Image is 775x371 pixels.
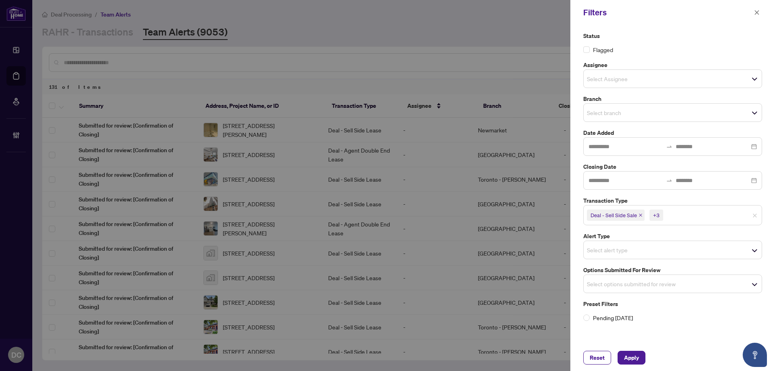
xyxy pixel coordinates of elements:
[666,143,672,150] span: swap-right
[590,351,605,364] span: Reset
[590,313,636,322] span: Pending [DATE]
[583,351,611,365] button: Reset
[666,177,672,184] span: swap-right
[624,351,639,364] span: Apply
[583,128,762,137] label: Date Added
[754,10,760,15] span: close
[583,300,762,308] label: Preset Filters
[583,196,762,205] label: Transaction Type
[583,162,762,171] label: Closing Date
[587,210,645,221] span: Deal - Sell Side Sale
[583,31,762,40] label: Status
[653,211,660,219] div: +3
[666,143,672,150] span: to
[666,177,672,184] span: to
[618,351,645,365] button: Apply
[752,213,757,218] span: close
[583,61,762,69] label: Assignee
[583,266,762,275] label: Options Submitted for Review
[583,232,762,241] label: Alert Type
[583,94,762,103] label: Branch
[639,213,643,217] span: close
[743,343,767,367] button: Open asap
[591,211,637,219] span: Deal - Sell Side Sale
[583,6,752,19] div: Filters
[593,45,613,54] span: Flagged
